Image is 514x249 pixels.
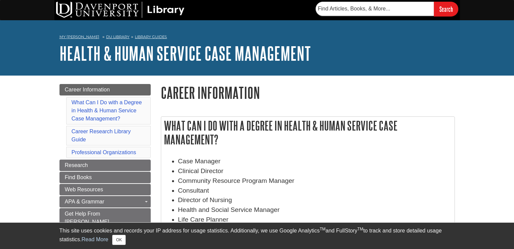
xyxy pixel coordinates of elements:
[178,176,451,186] li: Community Resource Program Manager
[59,32,455,43] nav: breadcrumb
[320,227,325,231] sup: TM
[65,87,110,92] span: Career Information
[316,2,434,16] input: Find Articles, Books, & More...
[178,195,451,205] li: Director of Nursing
[178,166,451,176] li: Clinical Director
[65,174,92,180] span: Find Books
[72,129,131,142] a: Career Research Library Guide
[161,84,455,101] h1: Career Information
[178,186,451,196] li: Consultant
[135,34,167,39] a: Library Guides
[59,172,151,183] a: Find Books
[59,84,151,95] a: Career Information
[434,2,458,16] input: Search
[178,205,451,215] li: Health and Social Service Manager
[59,196,151,207] a: APA & Grammar
[358,227,363,231] sup: TM
[65,187,103,192] span: Web Resources
[59,184,151,195] a: Web Resources
[106,34,129,39] a: DU Library
[59,160,151,171] a: Research
[59,227,455,245] div: This site uses cookies and records your IP address for usage statistics. Additionally, we use Goo...
[316,2,458,16] form: Searches DU Library's articles, books, and more
[161,117,455,148] h2: What Can I Do with a Degree in Health & Human Service Case Management?
[72,149,136,155] a: Professional Organizations
[178,215,451,225] li: Life Care Planner
[59,34,99,40] a: My [PERSON_NAME]
[59,208,151,228] a: Get Help From [PERSON_NAME]
[65,162,88,168] span: Research
[59,43,311,64] a: Health & Human Service Case Management
[65,211,109,225] span: Get Help From [PERSON_NAME]
[65,199,104,204] span: APA & Grammar
[56,2,185,18] img: DU Library
[81,237,108,242] a: Read More
[178,157,451,166] li: Case Manager
[72,100,142,121] a: What Can I Do with a Degree in Health & Human Service Case Management?
[112,235,125,245] button: Close
[59,84,151,228] div: Guide Page Menu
